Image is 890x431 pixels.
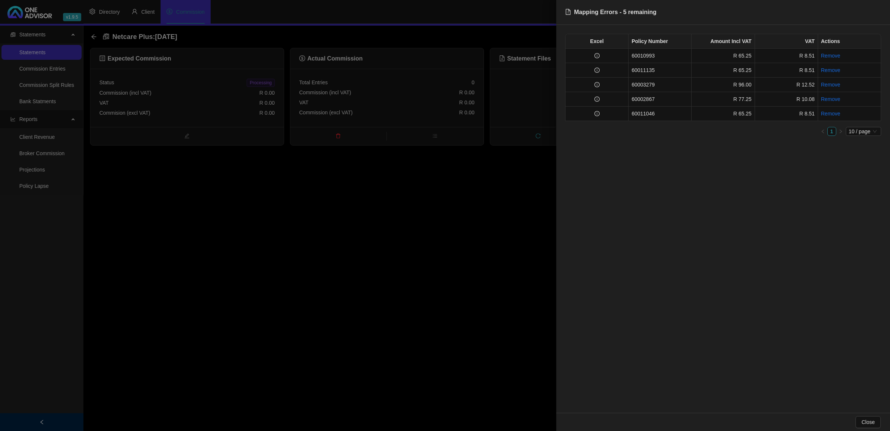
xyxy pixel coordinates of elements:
td: R 8.51 [755,49,818,63]
td: 60003279 [629,78,692,92]
td: R 96.00 [692,78,755,92]
a: 1 [828,127,836,135]
span: info-circle [594,97,600,102]
td: R 65.25 [692,63,755,78]
span: info-circle [594,68,600,73]
td: R 10.08 [755,92,818,107]
td: R 12.52 [755,78,818,92]
a: Remove [821,53,840,59]
td: R 77.25 [692,92,755,107]
th: Amount Incl VAT [692,34,755,49]
span: 10 / page [849,127,878,135]
td: 60011046 [629,107,692,121]
div: Page Size [846,127,881,136]
span: info-circle [594,53,600,58]
button: left [818,127,827,136]
span: info-circle [594,82,600,87]
a: Remove [821,82,840,88]
td: 60011135 [629,63,692,78]
th: Excel [566,34,629,49]
td: 60010993 [629,49,692,63]
span: Close [861,418,875,426]
a: Remove [821,96,840,102]
span: info-circle [594,111,600,116]
li: 1 [827,127,836,136]
td: R 65.25 [692,107,755,121]
td: 60002867 [629,92,692,107]
td: R 65.25 [692,49,755,63]
li: Next Page [836,127,845,136]
span: left [821,129,825,134]
a: Remove [821,111,840,117]
button: right [836,127,845,136]
th: Actions [818,34,881,49]
li: Previous Page [818,127,827,136]
span: Mapping Errors - 5 remaining [574,9,656,15]
th: VAT [755,34,818,49]
th: Policy Number [629,34,692,49]
td: R 8.51 [755,107,818,121]
span: right [838,129,843,134]
a: Remove [821,67,840,73]
button: Close [856,416,881,428]
span: file-exclamation [565,9,571,15]
td: R 8.51 [755,63,818,78]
